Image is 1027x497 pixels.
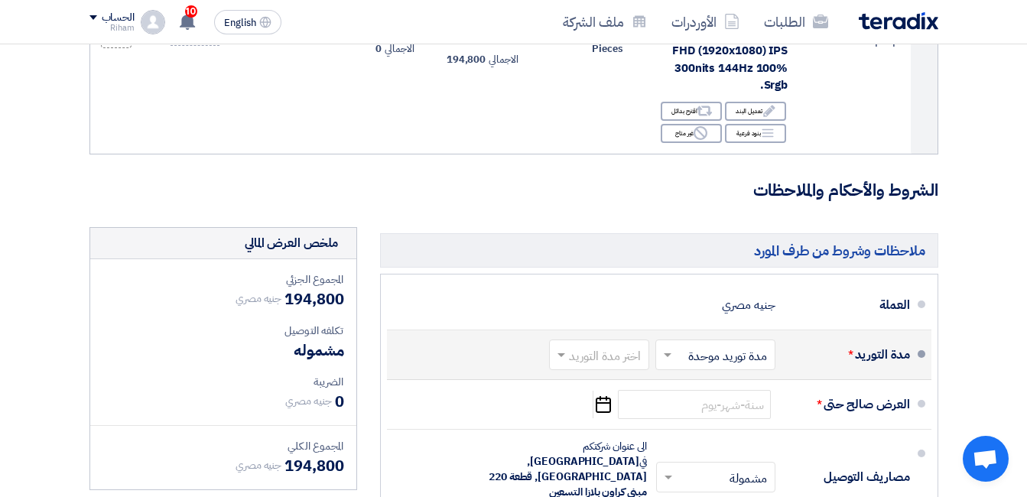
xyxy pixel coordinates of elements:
[592,41,622,57] span: Pieces
[859,12,938,30] img: Teradix logo
[102,271,344,287] div: المجموع الجزئي
[285,393,331,409] span: جنيه مصري
[385,41,414,57] span: الاجمالي
[551,4,659,40] a: ملف الشركة
[185,5,197,18] span: 10
[963,436,1009,482] div: Open chat
[102,438,344,454] div: المجموع الكلي
[618,390,771,419] input: سنة-شهر-يوم
[661,102,722,121] div: اقترح بدائل
[375,41,382,57] span: 0
[102,11,135,24] div: الحساب
[722,291,775,320] div: جنيه مصري
[659,4,752,40] a: الأوردرات
[236,457,281,473] span: جنيه مصري
[141,10,165,34] img: profile_test.png
[284,454,343,477] span: 194,800
[788,336,910,373] div: مدة التوريد
[102,323,344,339] div: تكلفه التوصيل
[752,4,840,40] a: الطلبات
[788,459,910,495] div: مصاريف التوصيل
[725,124,786,143] div: بنود فرعية
[447,52,486,67] span: 194,800
[294,339,343,362] span: مشموله
[788,386,910,423] div: العرض صالح حتى
[102,374,344,390] div: الضريبة
[224,18,256,28] span: English
[236,291,281,307] span: جنيه مصري
[335,390,344,413] span: 0
[788,287,910,323] div: العملة
[214,10,281,34] button: English
[725,102,786,121] div: تعديل البند
[489,52,518,67] span: الاجمالي
[89,179,938,203] h3: الشروط والأحكام والملاحظات
[284,287,343,310] span: 194,800
[89,24,135,32] div: Riham
[245,234,338,252] div: ملخص العرض المالي
[380,233,938,268] h5: ملاحظات وشروط من طرف المورد
[661,124,722,143] div: غير متاح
